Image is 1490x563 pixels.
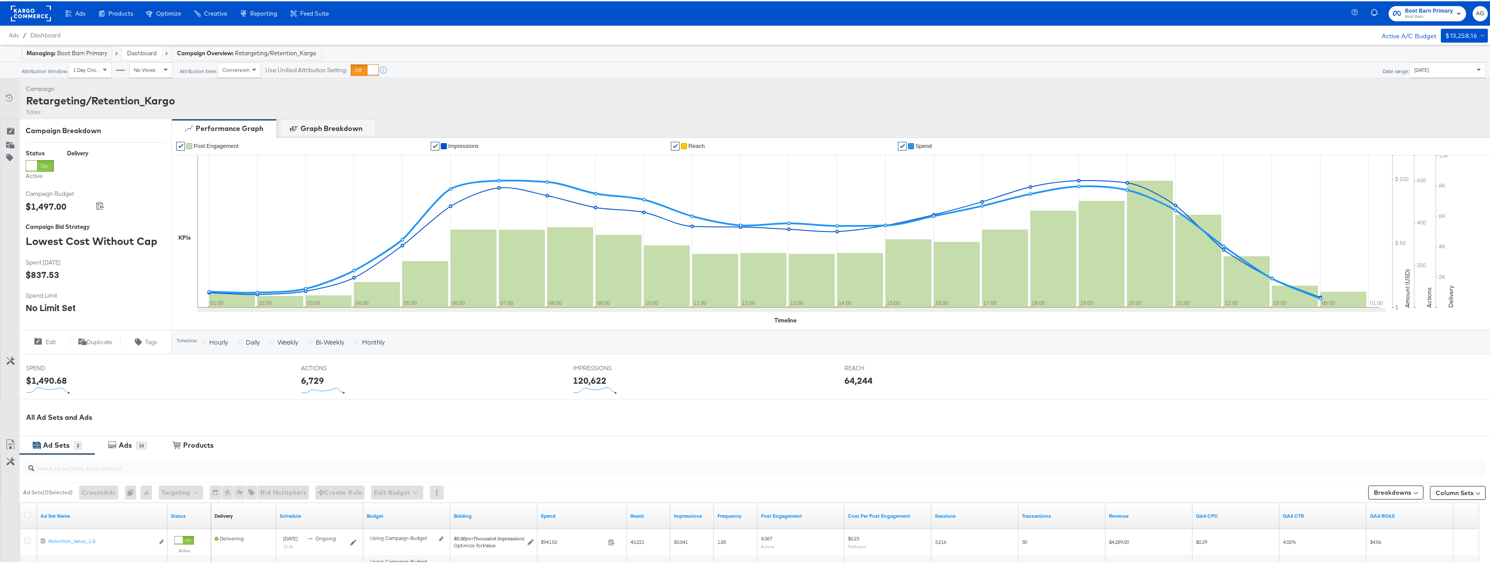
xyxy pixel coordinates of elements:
[848,511,928,518] a: The average cost per action related to your Page's posts as a result of your ad.
[23,487,73,495] div: Ad Sets ( 0 Selected)
[136,440,147,448] div: 16
[1283,511,1363,518] a: (sessions/impressions)
[848,534,859,540] span: $0.23
[43,439,70,449] div: Ad Sets
[174,546,194,552] label: Active
[176,336,198,342] div: Timeline:
[280,511,360,518] a: Shows when your Ad Set is scheduled to deliver.
[630,511,667,518] a: The number of people your ad was served to.
[1022,511,1102,518] a: Transactions - The total number of transactions
[1109,511,1189,518] a: Transaction Revenue - The total sale revenue (excluding shipping and tax) of the transaction
[300,9,329,16] span: Feed Suite
[717,537,726,544] span: 1.85
[26,373,67,385] div: $1,490.68
[179,67,218,73] div: Attribution time:
[1405,5,1453,14] span: Boot Barn Primary
[283,534,298,540] span: [DATE]
[674,511,710,518] a: The number of times your ad was served. On mobile apps an ad is counted as served the first time ...
[214,534,244,540] span: Delivering
[30,30,60,37] a: Dashboard
[87,337,112,345] span: Duplicate
[46,337,56,345] span: Edit
[70,335,121,346] button: Duplicate
[315,534,336,540] span: ongoing
[214,511,233,518] div: Delivery
[1403,268,1411,306] text: Amount (USD)
[27,48,107,56] div: Boot Barn Primary
[431,141,439,149] a: ✔
[1196,511,1276,518] a: spend/sessions
[1389,5,1466,20] button: Boot Barn PrimaryBoot Barn
[688,141,705,148] span: Reach
[40,511,164,518] a: Your Ad Set name.
[26,148,54,156] div: Status
[145,337,157,345] span: Tags
[1430,485,1486,499] button: Column Sets
[67,148,88,156] div: Delivery
[454,534,524,540] span: per
[19,30,30,37] span: /
[1425,286,1433,306] text: Actions
[898,141,907,149] a: ✔
[370,533,437,540] div: Using Campaign Budget
[27,48,56,55] strong: Managing:
[367,511,447,518] a: Shows the current budget of Ad Set.
[454,541,524,548] div: Optimize for
[848,543,866,548] sub: Per Action
[774,315,797,323] div: Timeline
[26,257,91,265] span: Spent [DATE]
[194,141,238,148] span: Post Engagement
[214,511,233,518] a: Reflects the ability of your Ad Set to achieve delivery based on ad states, schedule and budget.
[1368,484,1423,498] button: Breakdowns
[121,335,171,346] button: Tags
[75,9,85,16] span: Ads
[108,9,133,16] span: Products
[222,65,250,72] span: Conversion
[19,335,70,346] button: Edit
[1022,537,1027,544] span: 30
[21,67,68,73] div: Attribution Window:
[573,363,638,371] span: IMPRESSIONS
[26,107,175,115] div: Sales
[134,65,156,72] span: No Views
[48,536,154,543] div: Retention_Value_1-0
[1405,12,1453,19] span: Boot Barn
[301,373,324,385] div: 6,729
[362,336,385,345] span: Monthly
[935,537,946,544] span: 3,216
[34,455,1346,472] input: Search Ad Set Name, ID or Objective
[125,484,141,498] div: 0
[9,30,19,37] span: Ads
[26,267,59,280] div: $837.53
[73,65,101,72] span: 1 Day Clicks
[541,511,623,518] a: The total amount spent to date.
[177,48,234,55] strong: Campaign Overview:
[301,363,366,371] span: ACTIONS
[26,84,175,92] div: Campaign
[74,440,82,448] div: 2
[1476,7,1484,17] span: AG
[915,141,932,148] span: Spend
[541,537,605,544] span: $941.52
[283,543,293,548] sub: 12:39
[301,122,362,132] div: Graph Breakdown
[26,124,165,134] div: Campaign Breakdown
[204,9,227,16] span: Creative
[26,300,76,313] div: No Limit Set
[1373,27,1436,40] div: Active A/C Budget
[235,48,316,56] span: Retargeting/Retention_Kargo
[454,511,534,518] a: Shows your bid and optimisation settings for this Ad Set.
[196,122,263,132] div: Performance Graph
[482,541,496,547] em: Value
[1441,27,1488,41] button: $13,258.16
[1370,537,1381,544] span: $4.56
[171,511,208,518] a: Shows the current state of your Ad Set.
[156,9,181,16] span: Optimize
[26,232,165,247] div: Lowest Cost Without Cap
[316,336,344,345] span: Bi-Weekly
[844,363,910,371] span: REACH
[761,534,772,540] span: 4,067
[250,9,277,16] span: Reporting
[26,92,175,107] div: Retargeting/Retention_Kargo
